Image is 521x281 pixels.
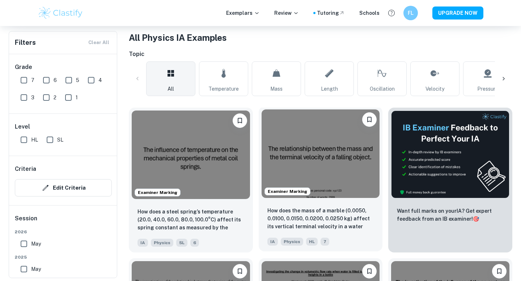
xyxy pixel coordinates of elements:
[129,31,512,44] h1: All Physics IA Examples
[267,238,278,246] span: IA
[267,207,374,231] p: How does the mass of a marble (0.0050, 0.0100, 0.0150, 0.0200, 0.0250 kg) affect its vertical ter...
[31,76,34,84] span: 7
[208,85,239,93] span: Temperature
[397,207,504,223] p: Want full marks on your IA ? Get expert feedback from an IB examiner!
[15,214,112,229] h6: Session
[492,264,507,278] button: Bookmark
[362,264,377,278] button: Bookmark
[31,240,41,248] span: May
[233,113,247,128] button: Bookmark
[317,9,345,17] a: Tutoring
[388,108,512,252] a: ThumbnailWant full marks on yourIA? Get expert feedback from an IB examiner!
[306,238,318,246] span: HL
[98,76,102,84] span: 4
[57,136,63,144] span: SL
[281,238,303,246] span: Physics
[473,216,479,222] span: 🎯
[407,9,415,17] h6: FL
[265,188,310,195] span: Examiner Marking
[432,7,483,20] button: UPGRADE NOW
[54,94,56,101] span: 2
[15,254,112,260] span: 2025
[132,111,250,199] img: Physics IA example thumbnail: How does a steel spring’s temperature (2
[321,85,338,93] span: Length
[262,109,380,198] img: Physics IA example thumbnail: How does the mass of a marble (0.0050, 0
[321,238,329,246] span: 7
[15,38,36,48] h6: Filters
[391,111,509,198] img: Thumbnail
[137,239,148,247] span: IA
[176,239,187,247] span: SL
[137,208,244,232] p: How does a steel spring’s temperature (20.0, 40.0, 60.0, 80.0, 100.0°C) affect its spring constan...
[76,76,79,84] span: 5
[135,189,180,196] span: Examiner Marking
[403,6,418,20] button: FL
[15,122,112,131] h6: Level
[54,76,57,84] span: 6
[15,165,36,173] h6: Criteria
[190,239,199,247] span: 6
[15,179,112,196] button: Edit Criteria
[362,112,377,127] button: Bookmark
[477,85,498,93] span: Pressure
[259,108,383,252] a: Examiner MarkingBookmarkHow does the mass of a marble (0.0050, 0.0100, 0.0150, 0.0200, 0.0250 kg)...
[31,265,41,273] span: May
[425,85,444,93] span: Velocity
[270,85,283,93] span: Mass
[370,85,395,93] span: Oscillation
[31,136,38,144] span: HL
[168,85,174,93] span: All
[359,9,380,17] a: Schools
[274,9,299,17] p: Review
[226,9,260,17] p: Exemplars
[76,94,78,101] span: 1
[233,264,247,278] button: Bookmark
[15,63,112,72] h6: Grade
[31,94,34,101] span: 3
[151,239,173,247] span: Physics
[385,7,398,19] button: Help and Feedback
[38,6,84,20] img: Clastify logo
[129,50,512,59] h6: Topic
[15,229,112,235] span: 2026
[129,108,253,252] a: Examiner MarkingBookmarkHow does a steel spring’s temperature (20.0, 40.0, 60.0, 80.0, 100.0°C) a...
